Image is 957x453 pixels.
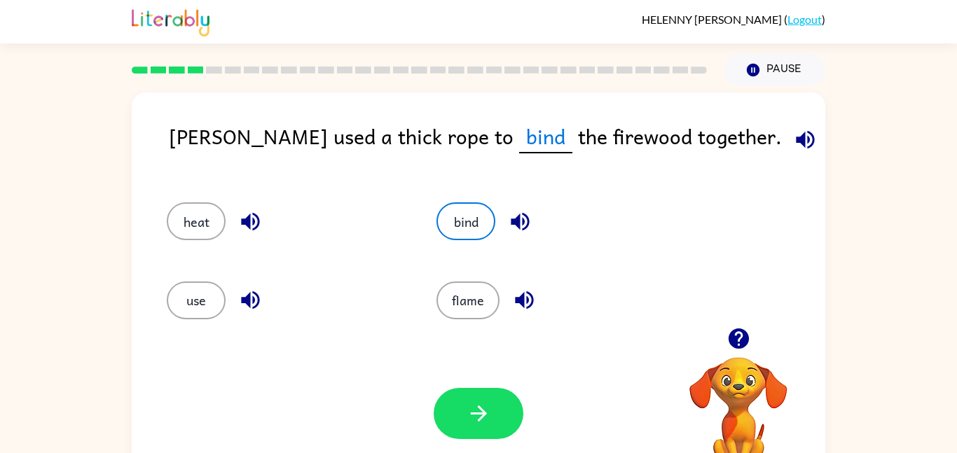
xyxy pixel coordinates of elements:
div: [PERSON_NAME] used a thick rope to the firewood together. [169,120,825,174]
a: Logout [787,13,822,26]
div: ( ) [642,13,825,26]
img: Literably [132,6,209,36]
button: bind [436,202,495,240]
button: heat [167,202,226,240]
button: Pause [724,54,825,86]
button: flame [436,281,500,319]
button: use [167,281,226,319]
span: HELENNY [PERSON_NAME] [642,13,784,26]
span: bind [519,120,572,153]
